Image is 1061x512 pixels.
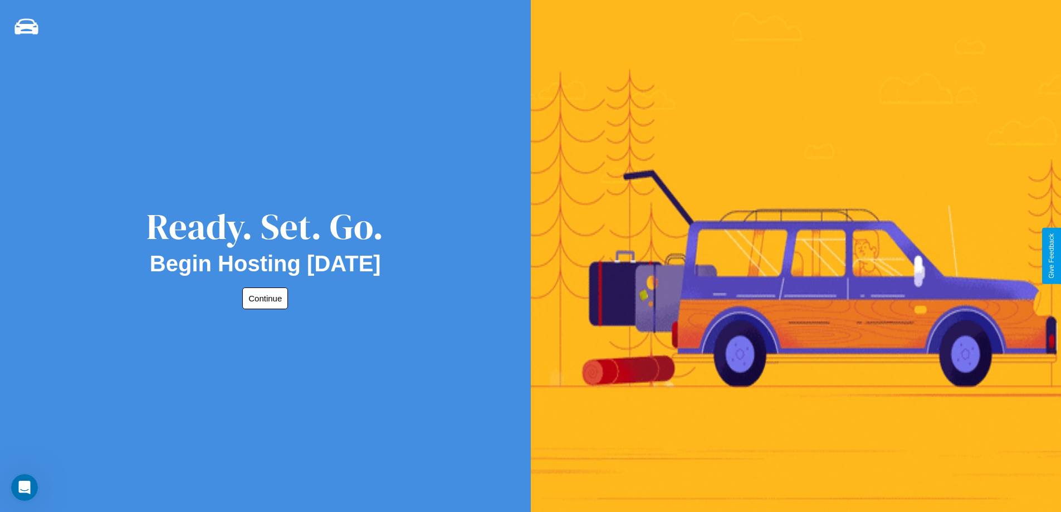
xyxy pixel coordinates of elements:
div: Give Feedback [1048,233,1055,279]
div: Ready. Set. Go. [146,202,384,251]
button: Continue [242,287,288,309]
h2: Begin Hosting [DATE] [150,251,381,276]
iframe: Intercom live chat [11,474,38,501]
